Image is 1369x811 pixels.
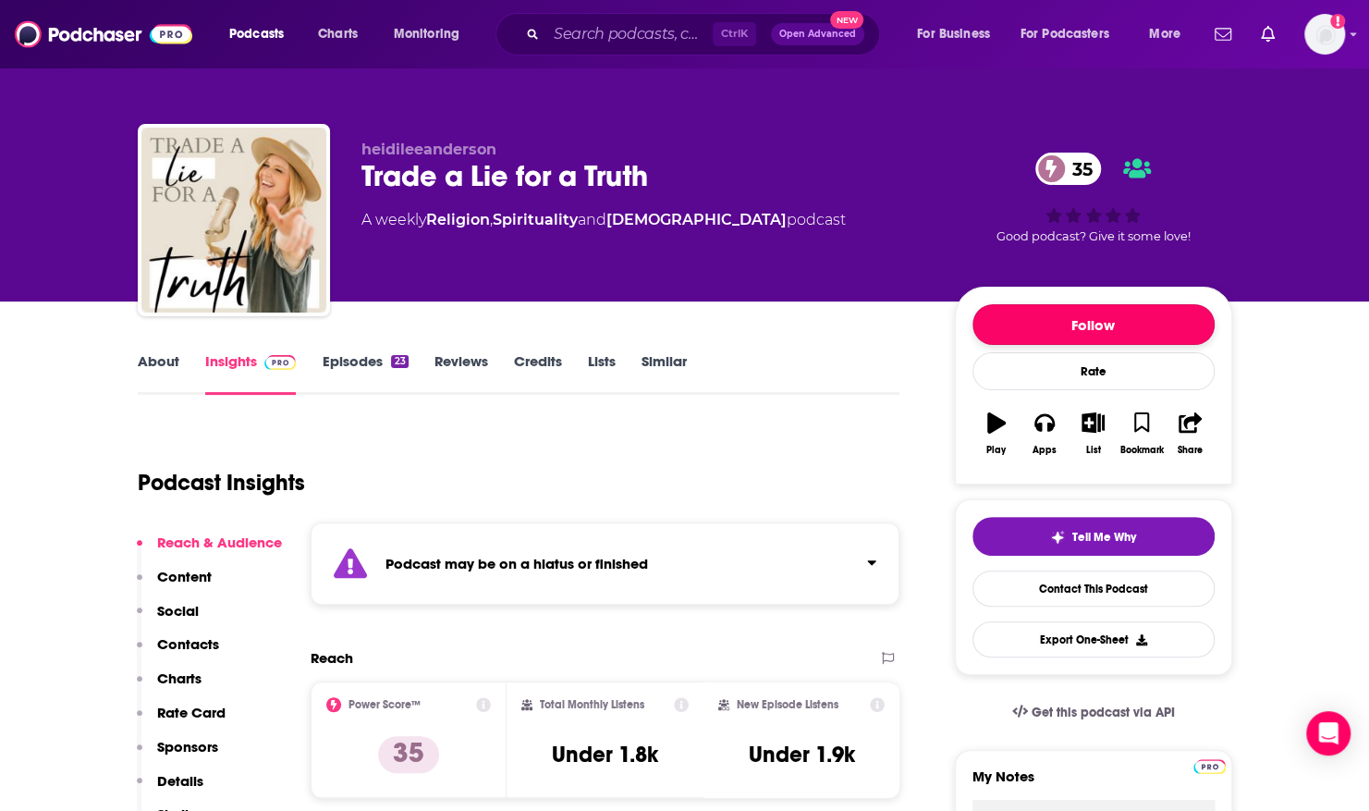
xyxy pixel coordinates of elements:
h2: Reach [311,649,353,667]
a: About [138,352,179,395]
img: tell me why sparkle [1050,530,1065,545]
span: Get this podcast via API [1031,705,1174,720]
img: User Profile [1304,14,1345,55]
a: Show notifications dropdown [1253,18,1282,50]
p: Content [157,568,212,585]
a: 35 [1035,153,1102,185]
p: Charts [157,670,202,687]
a: Get this podcast via API [997,690,1190,735]
div: 35Good podcast? Give it some love! [955,141,1232,255]
button: Charts [137,670,202,704]
h2: Total Monthly Listens [540,698,644,711]
svg: Add a profile image [1330,14,1345,29]
p: Rate Card [157,704,226,721]
p: Reach & Audience [157,534,282,551]
button: Details [137,772,203,806]
strong: Podcast may be on a hiatus or finished [385,555,648,572]
a: Episodes23 [322,352,408,395]
a: Contact This Podcast [972,571,1215,607]
img: Podchaser Pro [1193,759,1226,774]
p: Sponsors [157,738,218,756]
span: , [490,211,493,228]
img: Podchaser Pro [264,355,297,370]
span: For Business [917,21,990,47]
div: Apps [1033,445,1057,456]
a: Show notifications dropdown [1207,18,1239,50]
a: InsightsPodchaser Pro [205,352,297,395]
button: open menu [381,19,483,49]
button: Bookmark [1118,400,1166,467]
span: Monitoring [394,21,459,47]
div: Play [986,445,1006,456]
div: Search podcasts, credits, & more... [513,13,898,55]
p: Social [157,602,199,620]
a: Similar [642,352,687,395]
a: Pro website [1193,756,1226,774]
button: open menu [1008,19,1136,49]
a: Charts [306,19,369,49]
img: Trade a Lie for a Truth [141,128,326,313]
button: Open AdvancedNew [771,23,864,45]
span: Ctrl K [713,22,756,46]
span: 35 [1054,153,1102,185]
button: Sponsors [137,738,218,772]
span: Logged in as ShellB [1304,14,1345,55]
div: Open Intercom Messenger [1306,711,1351,756]
button: Share [1166,400,1214,467]
input: Search podcasts, credits, & more... [546,19,713,49]
button: Social [137,602,199,636]
button: Show profile menu [1304,14,1345,55]
span: New [830,11,863,29]
span: Charts [318,21,358,47]
button: Reach & Audience [137,534,282,568]
h2: Power Score™ [348,698,421,711]
button: tell me why sparkleTell Me Why [972,517,1215,556]
h3: Under 1.8k [552,741,658,768]
span: Good podcast? Give it some love! [996,229,1191,243]
span: heidileeanderson [361,141,496,158]
h3: Under 1.9k [749,741,855,768]
button: Apps [1021,400,1069,467]
button: open menu [1136,19,1204,49]
p: Details [157,772,203,790]
span: Open Advanced [779,30,856,39]
button: Content [137,568,212,602]
span: More [1149,21,1180,47]
button: Export One-Sheet [972,621,1215,657]
div: A weekly podcast [361,209,846,231]
div: 23 [391,355,408,368]
div: Rate [972,352,1215,390]
a: Spirituality [493,211,578,228]
section: Click to expand status details [311,522,900,605]
button: open menu [216,19,308,49]
span: Podcasts [229,21,284,47]
p: 35 [378,736,439,773]
span: For Podcasters [1021,21,1109,47]
h1: Podcast Insights [138,469,305,497]
a: [DEMOGRAPHIC_DATA] [606,211,787,228]
a: Credits [514,352,562,395]
div: Bookmark [1119,445,1163,456]
button: Contacts [137,635,219,670]
h2: New Episode Listens [737,698,838,711]
img: Podchaser - Follow, Share and Rate Podcasts [15,17,192,52]
div: List [1086,445,1101,456]
button: Rate Card [137,704,226,738]
p: Contacts [157,635,219,653]
a: Religion [426,211,490,228]
span: Tell Me Why [1072,530,1136,545]
button: Follow [972,304,1215,345]
a: Lists [588,352,616,395]
label: My Notes [972,768,1215,800]
button: List [1069,400,1117,467]
span: and [578,211,606,228]
button: open menu [904,19,1013,49]
div: Share [1178,445,1203,456]
button: Play [972,400,1021,467]
a: Reviews [434,352,488,395]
